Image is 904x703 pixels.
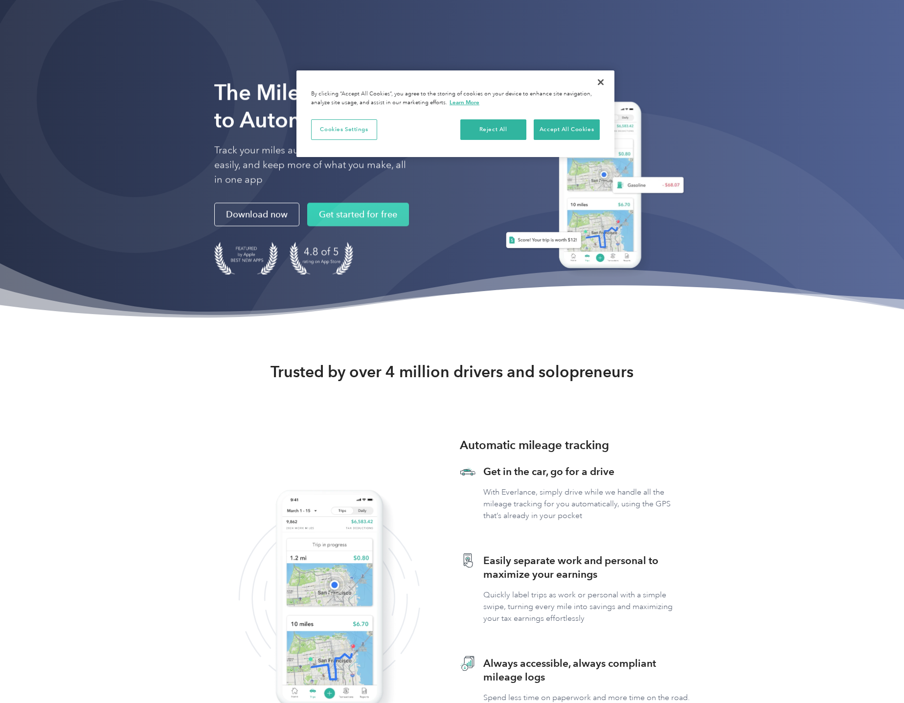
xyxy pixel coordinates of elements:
[483,465,690,478] h3: Get in the car, go for a drive
[483,657,690,684] h3: Always accessible, always compliant mileage logs
[296,70,614,157] div: Privacy
[460,119,526,140] button: Reject All
[271,362,633,382] strong: Trusted by over 4 million drivers and solopreneurs
[296,70,614,157] div: Cookie banner
[534,119,600,140] button: Accept All Cookies
[214,203,299,227] a: Download now
[311,119,377,140] button: Cookies Settings
[290,242,353,275] img: 4.9 out of 5 stars on the app store
[483,554,690,581] h3: Easily separate work and personal to maximize your earnings
[311,90,600,107] div: By clicking “Accept All Cookies”, you agree to the storing of cookies on your device to enhance s...
[460,436,609,454] h3: Automatic mileage tracking
[307,203,409,227] a: Get started for free
[450,99,479,106] a: More information about your privacy, opens in a new tab
[483,589,690,624] p: Quickly label trips as work or personal with a simple swipe, turning every mile into savings and ...
[483,486,690,522] p: With Everlance, simply drive while we handle all the mileage tracking for you automatically, usin...
[590,71,611,93] button: Close
[214,143,410,187] p: Track your miles automatically, log expenses easily, and keep more of what you make, all in one app
[214,242,278,275] img: Badge for Featured by Apple Best New Apps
